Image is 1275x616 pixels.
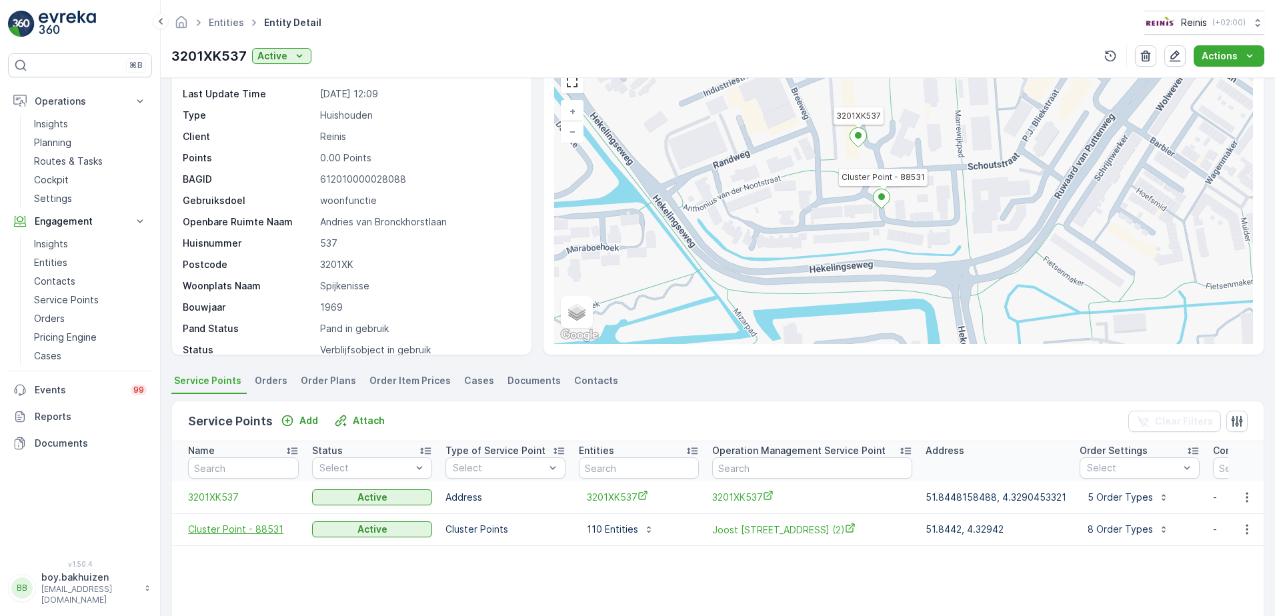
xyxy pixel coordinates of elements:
p: 5 Order Types [1088,491,1153,504]
p: Entities [579,444,614,457]
p: ⌘B [129,60,143,71]
p: 612010000028088 [320,173,517,186]
p: Status [312,444,343,457]
p: Cockpit [34,173,69,187]
p: Planning [34,136,71,149]
button: Active [312,489,432,505]
span: Contacts [574,374,618,387]
p: Huisnummer [183,237,315,250]
p: Entities [34,256,67,269]
button: Active [252,48,311,64]
p: 3201XK537 [171,46,247,66]
p: Openbare Ruimte Naam [183,215,315,229]
p: 110 Entities [587,523,638,536]
a: Zoom Out [562,121,582,141]
p: 0.00 Points [320,151,517,165]
a: View Fullscreen [562,72,582,92]
button: Actions [1194,45,1264,67]
span: 3201XK537 [587,490,691,504]
a: Insights [29,235,152,253]
p: BAGID [183,173,315,186]
p: Active [357,523,387,536]
p: Last Update Time [183,87,315,101]
a: Reports [8,403,152,430]
a: Documents [8,430,152,457]
p: Routes & Tasks [34,155,103,168]
a: Entities [209,17,244,28]
span: Order Plans [301,374,356,387]
p: [DATE] 12:09 [320,87,517,101]
p: Orders [34,312,65,325]
a: Insights [29,115,152,133]
img: logo [8,11,35,37]
p: Verblijfsobject in gebruik [320,343,517,357]
p: 1969 [320,301,517,314]
p: 3201XK [320,258,517,271]
p: Address [445,491,565,504]
a: Planning [29,133,152,152]
button: 110 Entities [579,519,662,540]
button: Clear Filters [1128,411,1221,432]
a: 3201XK537 [712,490,912,504]
p: Andries van Bronckhorstlaan [320,215,517,229]
span: v 1.50.4 [8,560,152,568]
p: Insights [34,237,68,251]
a: Open this area in Google Maps (opens a new window) [557,327,601,344]
a: Pricing Engine [29,328,152,347]
p: 8 Order Types [1088,523,1153,536]
p: Operation Management Service Point [712,444,886,457]
p: Pricing Engine [34,331,97,344]
p: Documents [35,437,147,450]
p: boy.bakhuizen [41,571,137,584]
p: Type of Service Point [445,444,545,457]
button: 5 Order Types [1080,487,1177,508]
span: 3201XK537 [188,491,299,504]
p: Postcode [183,258,315,271]
p: Huishouden [320,109,517,122]
input: Search [712,457,912,479]
p: Operations [35,95,125,108]
a: Routes & Tasks [29,152,152,171]
a: Cluster Point - 88531 [188,523,299,536]
p: Order Settings [1080,444,1148,457]
p: Status [183,343,315,357]
span: − [569,125,576,137]
p: Settings [34,192,72,205]
span: Documents [507,374,561,387]
p: Service Points [188,412,273,431]
input: Search [579,457,699,479]
p: Reports [35,410,147,423]
span: + [569,105,575,117]
p: Client [183,130,315,143]
img: logo_light-DOdMpM7g.png [39,11,96,37]
button: Reinis(+02:00) [1144,11,1264,35]
span: Service Points [174,374,241,387]
p: Type [183,109,315,122]
a: Contacts [29,272,152,291]
p: Add [299,414,318,427]
a: Homepage [174,20,189,31]
button: Add [275,413,323,429]
p: Pand Status [183,322,315,335]
p: Attach [353,414,385,427]
p: Active [357,491,387,504]
span: Cases [464,374,494,387]
p: Events [35,383,123,397]
a: Zoom In [562,101,582,121]
p: Reinis [1181,16,1207,29]
p: Contacts [34,275,75,288]
a: Orders [29,309,152,328]
button: Attach [329,413,390,429]
p: Spijkenisse [320,279,517,293]
p: Cases [34,349,61,363]
p: Service Points [34,293,99,307]
p: ( +02:00 ) [1212,17,1246,28]
p: Points [183,151,315,165]
p: 51.8442, 4.32942 [926,523,1066,536]
p: Insights [34,117,68,131]
p: Cluster Points [445,523,565,536]
p: Name [188,444,215,457]
p: Reinis [320,130,517,143]
p: Woonplats Naam [183,279,315,293]
button: BBboy.bakhuizen[EMAIL_ADDRESS][DOMAIN_NAME] [8,571,152,605]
